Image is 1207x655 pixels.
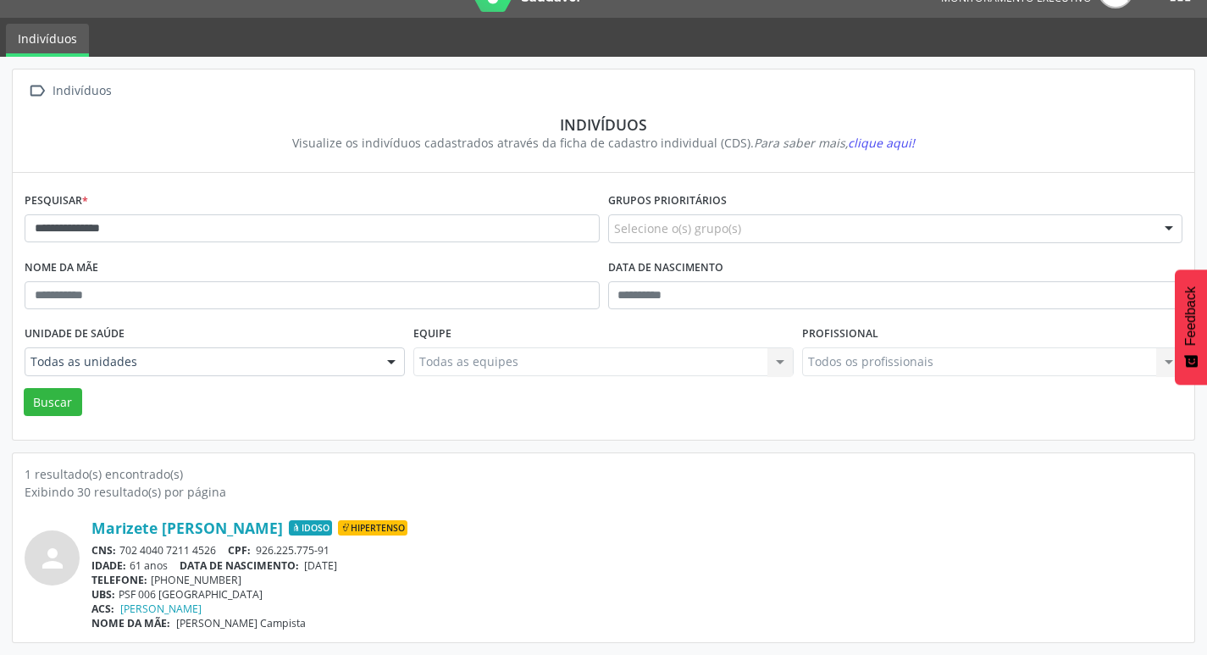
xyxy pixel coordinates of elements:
span: [PERSON_NAME] Campista [176,616,306,630]
label: Nome da mãe [25,255,98,281]
div: Indivíduos [49,79,114,103]
span: TELEFONE: [91,573,147,587]
span: 926.225.775-91 [256,543,329,558]
span: CPF: [228,543,251,558]
label: Data de nascimento [608,255,723,281]
span: Selecione o(s) grupo(s) [614,219,741,237]
span: NOME DA MÃE: [91,616,170,630]
span: DATA DE NASCIMENTO: [180,558,299,573]
span: [DATE] [304,558,337,573]
div: Indivíduos [36,115,1171,134]
label: Grupos prioritários [608,188,727,214]
span: IDADE: [91,558,126,573]
label: Profissional [802,321,878,347]
span: UBS: [91,587,115,602]
span: CNS: [91,543,116,558]
a: Marizete [PERSON_NAME] [91,519,283,537]
span: Hipertenso [338,520,407,536]
a:  Indivíduos [25,79,114,103]
i: Para saber mais, [754,135,915,151]
div: [PHONE_NUMBER] [91,573,1182,587]
span: Idoso [289,520,332,536]
a: [PERSON_NAME] [120,602,202,616]
div: Exibindo 30 resultado(s) por página [25,483,1182,501]
label: Unidade de saúde [25,321,125,347]
label: Equipe [413,321,451,347]
label: Pesquisar [25,188,88,214]
div: 61 anos [91,558,1182,573]
a: Indivíduos [6,24,89,57]
div: 702 4040 7211 4526 [91,543,1182,558]
button: Buscar [24,388,82,417]
div: Visualize os indivíduos cadastrados através da ficha de cadastro individual (CDS). [36,134,1171,152]
button: Feedback - Mostrar pesquisa [1175,269,1207,385]
i:  [25,79,49,103]
span: Feedback [1183,286,1199,346]
i: person [37,543,68,574]
span: ACS: [91,602,114,616]
div: PSF 006 [GEOGRAPHIC_DATA] [91,587,1182,602]
div: 1 resultado(s) encontrado(s) [25,465,1182,483]
span: Todas as unidades [30,353,370,370]
span: clique aqui! [848,135,915,151]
